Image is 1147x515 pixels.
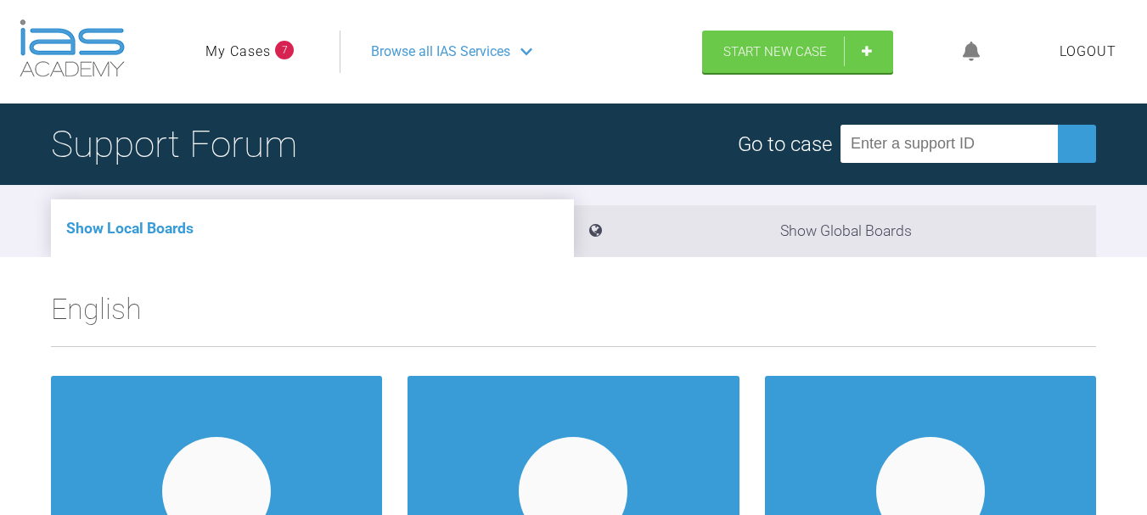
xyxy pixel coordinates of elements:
[723,48,827,64] span: Start New Case
[51,208,574,266] li: Show Local Boards
[1060,45,1116,67] a: Logout
[574,214,1097,266] li: Show Global Boards
[709,143,729,163] img: help.e70b9f3d.svg
[51,123,297,182] h1: Support Forum
[1063,139,1090,166] img: chevronRight.28bd32b0.svg
[275,45,294,64] span: 7
[20,24,125,81] img: logo-light.3e3ef733.png
[51,294,1096,355] h2: English
[205,45,271,67] a: My Cases
[738,137,832,169] div: Go to case
[841,134,1058,172] input: Enter a support ID
[702,35,893,77] a: Start New Case
[995,31,1046,81] img: profile.png
[371,45,510,67] span: Browse all IAS Services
